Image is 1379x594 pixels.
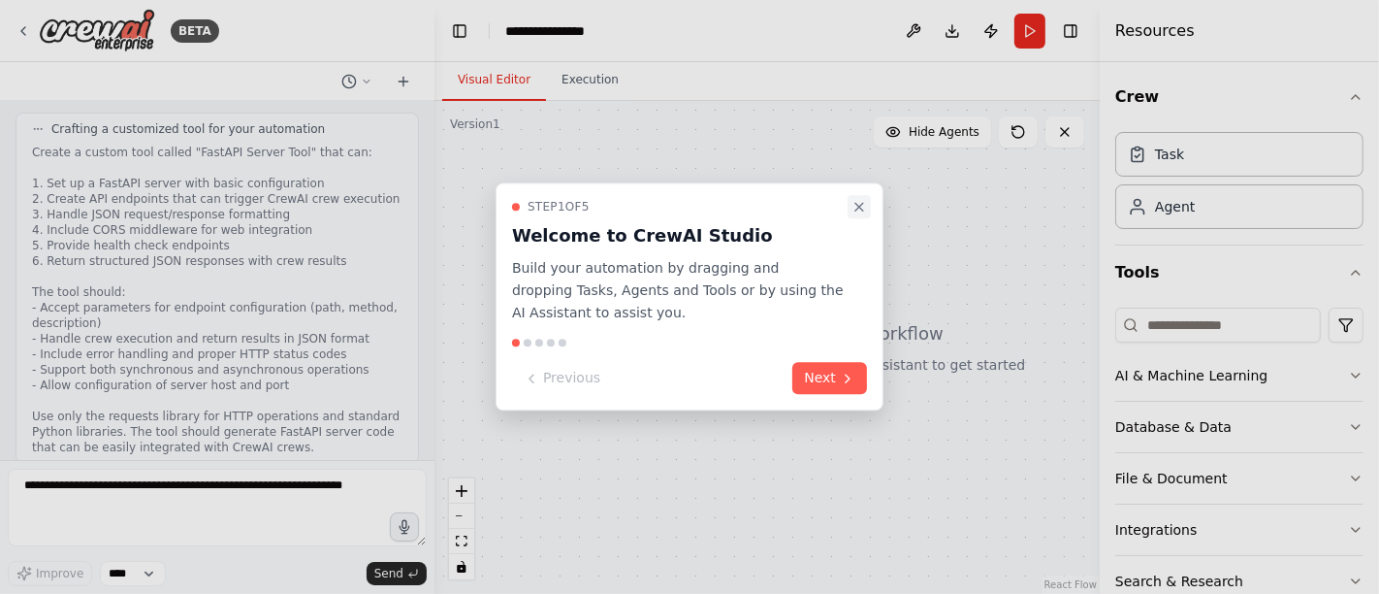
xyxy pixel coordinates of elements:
[512,363,612,395] button: Previous
[512,222,844,249] h3: Welcome to CrewAI Studio
[848,195,871,218] button: Close walkthrough
[446,17,473,45] button: Hide left sidebar
[792,363,867,395] button: Next
[528,199,590,214] span: Step 1 of 5
[512,257,844,323] p: Build your automation by dragging and dropping Tasks, Agents and Tools or by using the AI Assista...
